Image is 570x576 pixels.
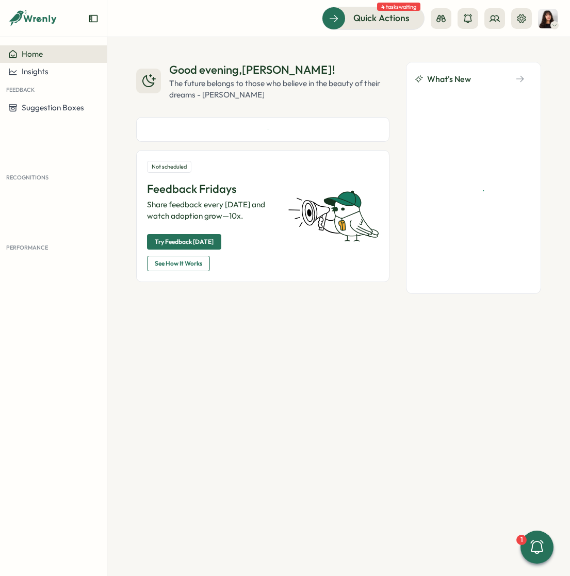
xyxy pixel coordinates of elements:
span: 4 tasks waiting [377,3,420,11]
div: The future belongs to those who believe in the beauty of their dreams - [PERSON_NAME] [169,78,389,101]
span: Home [22,49,43,59]
img: Kelly Rosa [538,9,558,28]
button: Expand sidebar [88,13,99,24]
div: Good evening , [PERSON_NAME] ! [169,62,389,78]
div: 1 [516,535,527,545]
span: Try Feedback [DATE] [155,235,214,249]
button: Try Feedback [DATE] [147,234,221,250]
span: What's New [427,73,471,86]
button: See How It Works [147,256,210,271]
span: Quick Actions [353,11,410,25]
span: Insights [22,67,48,76]
span: See How It Works [155,256,202,271]
p: Share feedback every [DATE] and watch adoption grow—10x. [147,199,275,222]
span: Suggestion Boxes [22,103,84,112]
div: Not scheduled [147,161,191,173]
p: Feedback Fridays [147,181,275,197]
button: 1 [520,531,553,564]
button: Quick Actions [322,7,425,29]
